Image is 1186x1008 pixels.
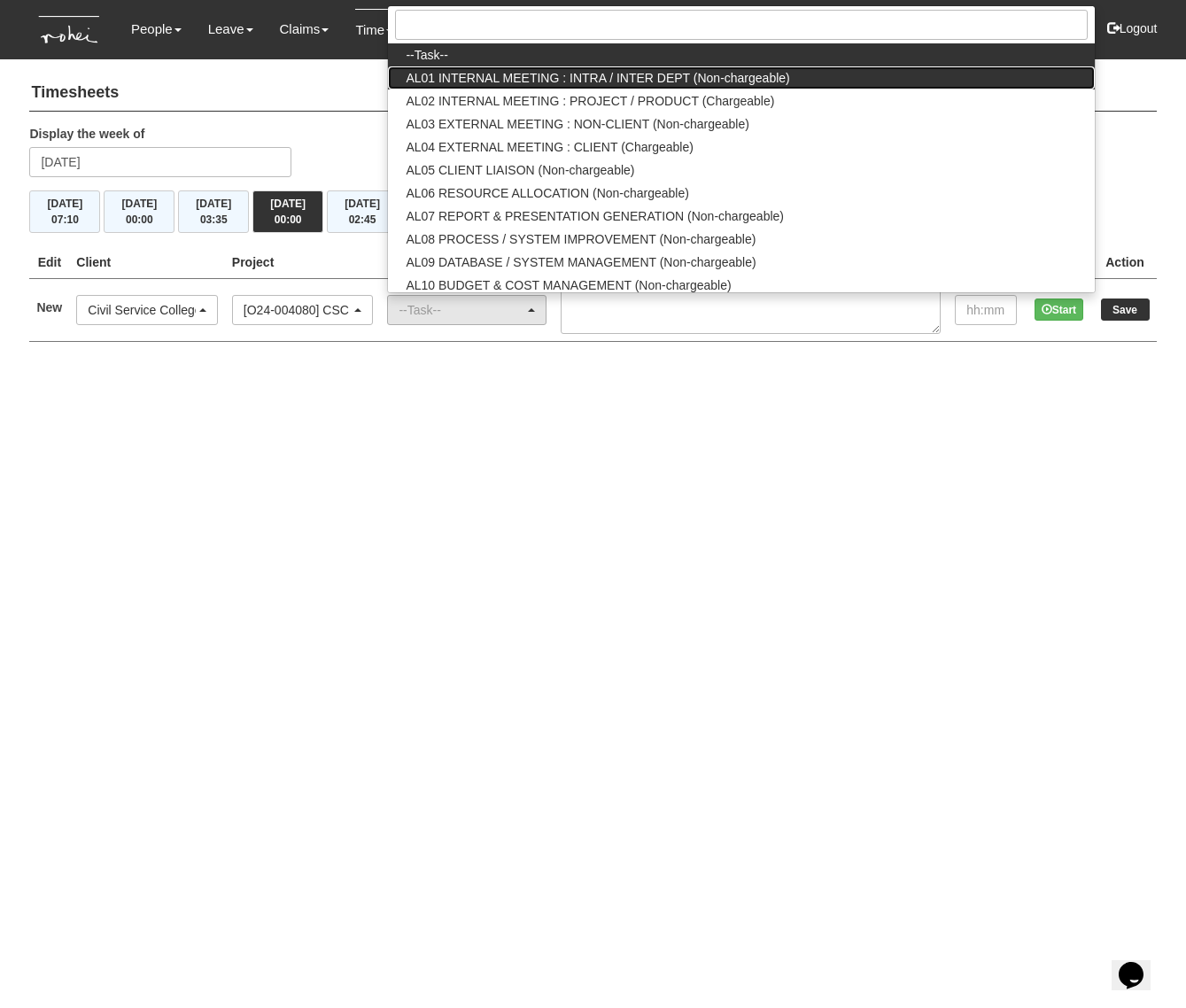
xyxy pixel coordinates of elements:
[406,46,447,64] span: --Task--
[244,301,352,319] div: [O24-004080] CSC - Service Values Workshop ([DATE] - [DATE])
[76,295,218,325] button: Civil Service College (CSC)
[280,9,329,50] a: Claims
[406,207,784,225] span: AL07 REPORT & PRESENTATION GENERATION (Non-chargeable)
[349,213,376,226] span: 02:45
[29,190,1156,233] div: Timesheet Week Summary
[131,9,182,50] a: People
[126,213,153,226] span: 00:00
[406,253,756,271] span: AL09 DATABASE / SYSTEM MANAGEMENT (Non-chargeable)
[395,10,1088,40] input: Search
[1035,299,1083,321] button: Start
[29,125,144,143] label: Display the week of
[387,295,546,325] button: --Task--
[232,295,374,325] button: [O24-004080] CSC - Service Values Workshop ([DATE] - [DATE])
[29,190,100,233] button: [DATE]07:10
[355,9,393,50] a: Time
[955,295,1017,325] input: hh:mm
[51,213,79,226] span: 07:10
[225,246,381,279] th: Project
[380,246,554,279] th: Project Task
[29,75,1156,112] h4: Timesheets
[69,246,225,279] th: Client
[406,92,774,110] span: AL02 INTERNAL MEETING : PROJECT / PRODUCT (Chargeable)
[406,161,634,179] span: AL05 CLIENT LIAISON (Non-chargeable)
[200,213,228,226] span: 03:35
[327,190,398,233] button: [DATE]02:45
[406,138,693,156] span: AL04 EXTERNAL MEETING : CLIENT (Chargeable)
[406,230,756,248] span: AL08 PROCESS / SYSTEM IMPROVEMENT (Non-chargeable)
[208,9,253,50] a: Leave
[399,301,524,319] div: --Task--
[275,213,302,226] span: 00:00
[1112,937,1168,990] iframe: chat widget
[406,69,789,87] span: AL01 INTERNAL MEETING : INTRA / INTER DEPT (Non-chargeable)
[1095,7,1170,50] button: Logout
[104,190,174,233] button: [DATE]00:00
[29,246,69,279] th: Edit
[88,301,196,319] div: Civil Service College (CSC)
[1101,299,1150,321] input: Save
[252,190,323,233] button: [DATE]00:00
[406,184,689,202] span: AL06 RESOURCE ALLOCATION (Non-chargeable)
[178,190,249,233] button: [DATE]03:35
[406,276,731,294] span: AL10 BUDGET & COST MANAGEMENT (Non-chargeable)
[1094,246,1157,279] th: Action
[36,299,62,316] label: New
[406,115,748,133] span: AL03 EXTERNAL MEETING : NON-CLIENT (Non-chargeable)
